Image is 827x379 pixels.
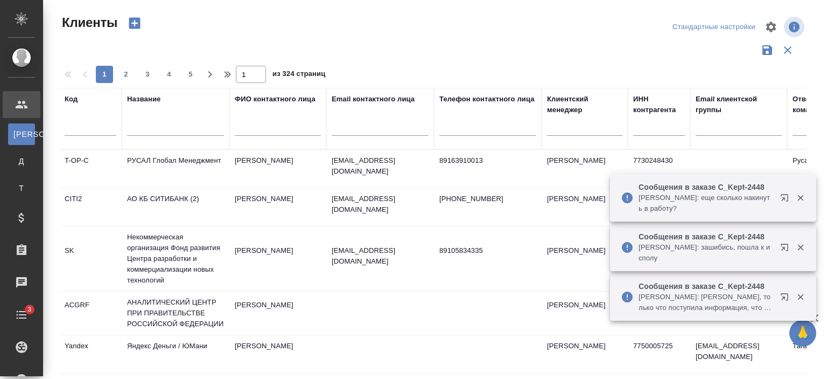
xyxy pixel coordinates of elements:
[117,69,135,80] span: 2
[139,69,156,80] span: 3
[542,150,628,188] td: [PERSON_NAME]
[160,66,178,83] button: 4
[332,155,429,177] p: [EMAIL_ADDRESS][DOMAIN_NAME]
[332,94,415,105] div: Email контактного лица
[628,150,690,188] td: 7730248430
[182,66,199,83] button: 5
[789,193,811,203] button: Закрыть
[122,188,229,226] td: АО КБ СИТИБАНК (2)
[542,294,628,332] td: [PERSON_NAME]
[789,243,811,252] button: Закрыть
[13,156,30,167] span: Д
[439,94,535,105] div: Телефон контактного лица
[789,292,811,302] button: Закрыть
[229,188,326,226] td: [PERSON_NAME]
[229,150,326,188] td: [PERSON_NAME]
[229,240,326,278] td: [PERSON_NAME]
[439,194,536,204] p: [PHONE_NUMBER]
[774,187,800,213] button: Открыть в новой вкладке
[639,292,773,313] p: [PERSON_NAME]: [PERSON_NAME], только что поступила информация, что нужен весь текст на скрине
[639,192,773,214] p: [PERSON_NAME]: еще сколько накинуть в работу?
[784,17,807,37] span: Посмотреть информацию
[542,335,628,373] td: [PERSON_NAME]
[235,94,316,105] div: ФИО контактного лица
[774,237,800,263] button: Открыть в новой вкладке
[639,182,773,192] p: Сообщения в заказе C_Kept-2448
[229,335,326,373] td: [PERSON_NAME]
[65,94,78,105] div: Код
[139,66,156,83] button: 3
[122,335,229,373] td: Яндекс Деньги / ЮМани
[757,40,777,60] button: Сохранить фильтры
[633,94,685,115] div: ИНН контрагента
[13,183,30,194] span: Т
[639,242,773,264] p: [PERSON_NAME]: зашибись, пошла к исполу
[774,286,800,312] button: Открыть в новой вкладке
[272,67,325,83] span: из 324 страниц
[21,304,38,315] span: 3
[122,14,148,32] button: Создать
[758,14,784,40] span: Настроить таблицу
[229,294,326,332] td: [PERSON_NAME]
[59,188,122,226] td: CITI2
[59,240,122,278] td: SK
[122,292,229,335] td: АНАЛИТИЧЕСКИЙ ЦЕНТР ПРИ ПРАВИТЕЛЬСТВЕ РОССИЙСКОЙ ФЕДЕРАЦИИ
[122,150,229,188] td: РУСАЛ Глобал Менеджмент
[332,245,429,267] p: [EMAIL_ADDRESS][DOMAIN_NAME]
[160,69,178,80] span: 4
[59,294,122,332] td: ACGRF
[542,240,628,278] td: [PERSON_NAME]
[639,231,773,242] p: Сообщения в заказе C_Kept-2448
[8,123,35,145] a: [PERSON_NAME]
[332,194,429,215] p: [EMAIL_ADDRESS][DOMAIN_NAME]
[3,301,40,328] a: 3
[59,335,122,373] td: Yandex
[8,150,35,172] a: Д
[117,66,135,83] button: 2
[13,129,30,140] span: [PERSON_NAME]
[439,155,536,166] p: 89163910013
[59,14,117,31] span: Клиенты
[439,245,536,256] p: 89105834335
[639,281,773,292] p: Сообщения в заказе C_Kept-2448
[696,94,782,115] div: Email клиентской группы
[127,94,160,105] div: Название
[542,188,628,226] td: [PERSON_NAME]
[670,19,758,36] div: split button
[547,94,622,115] div: Клиентский менеджер
[59,150,122,188] td: T-OP-C
[122,226,229,291] td: Некоммерческая организация Фонд развития Центра разработки и коммерциализации новых технологий
[777,40,798,60] button: Сбросить фильтры
[182,69,199,80] span: 5
[8,177,35,199] a: Т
